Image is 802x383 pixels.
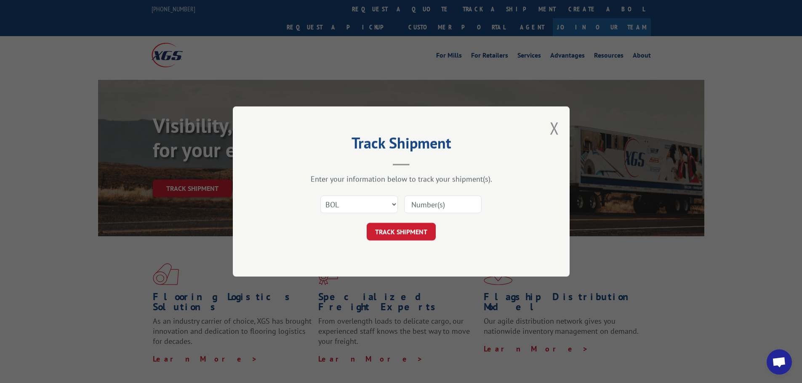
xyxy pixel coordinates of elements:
button: TRACK SHIPMENT [367,223,436,240]
input: Number(s) [404,195,482,213]
div: Open chat [767,349,792,375]
button: Close modal [550,117,559,139]
div: Enter your information below to track your shipment(s). [275,174,528,184]
h2: Track Shipment [275,137,528,153]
